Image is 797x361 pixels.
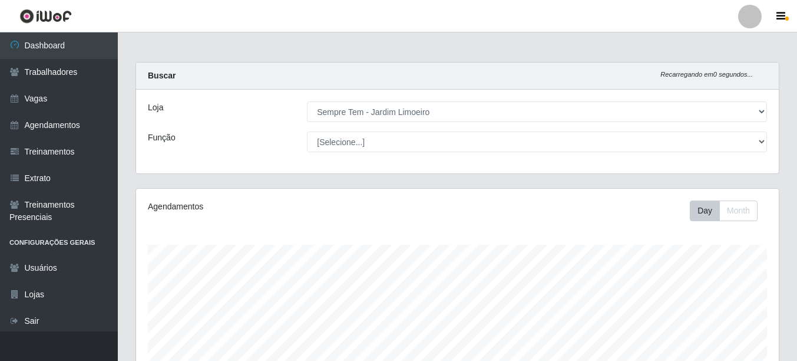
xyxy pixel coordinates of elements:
[148,132,176,144] label: Função
[660,71,753,78] i: Recarregando em 0 segundos...
[690,201,767,221] div: Toolbar with button groups
[148,201,395,213] div: Agendamentos
[719,201,758,221] button: Month
[690,201,758,221] div: First group
[148,101,163,114] label: Loja
[19,9,72,24] img: CoreUI Logo
[148,71,176,80] strong: Buscar
[690,201,720,221] button: Day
